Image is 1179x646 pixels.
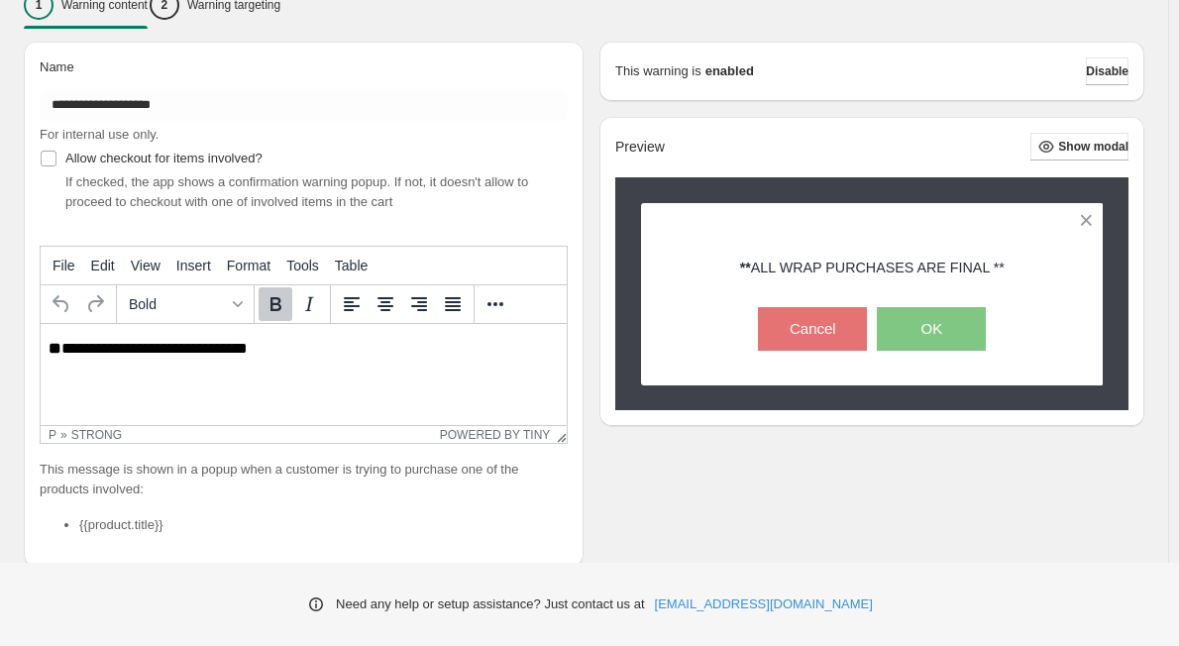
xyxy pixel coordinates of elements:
button: Redo [78,287,112,321]
span: Bold [129,296,226,312]
button: OK [877,307,986,351]
button: Cancel [758,307,867,351]
h2: Preview [615,139,665,156]
span: Format [227,258,270,273]
button: Align center [369,287,402,321]
li: {{product.title}} [79,515,568,535]
div: p [49,428,56,442]
iframe: Rich Text Area [41,324,567,425]
span: For internal use only. [40,127,159,142]
p: This warning is [615,61,701,81]
span: Name [40,59,74,74]
strong: enabled [705,61,754,81]
span: Table [335,258,368,273]
button: Justify [436,287,470,321]
div: strong [71,428,122,442]
div: Resize [550,426,567,443]
span: If checked, the app shows a confirmation warning popup. If not, it doesn't allow to proceed to ch... [65,174,528,209]
button: Formats [121,287,250,321]
a: Powered by Tiny [440,428,551,442]
button: Italic [292,287,326,321]
span: Disable [1086,63,1128,79]
button: Undo [45,287,78,321]
button: Disable [1086,57,1128,85]
p: ALL WRAP PURCHASES ARE FINAL ** [740,258,1005,277]
span: View [131,258,161,273]
span: Tools [286,258,319,273]
button: More... [479,287,512,321]
button: Show modal [1030,133,1128,161]
span: Edit [91,258,115,273]
span: Show modal [1058,139,1128,155]
span: File [53,258,75,273]
button: Align right [402,287,436,321]
button: Bold [259,287,292,321]
a: [EMAIL_ADDRESS][DOMAIN_NAME] [655,594,873,614]
div: » [60,428,67,442]
span: Allow checkout for items involved? [65,151,263,165]
p: This message is shown in a popup when a customer is trying to purchase one of the products involved: [40,460,568,499]
button: Align left [335,287,369,321]
span: Insert [176,258,211,273]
